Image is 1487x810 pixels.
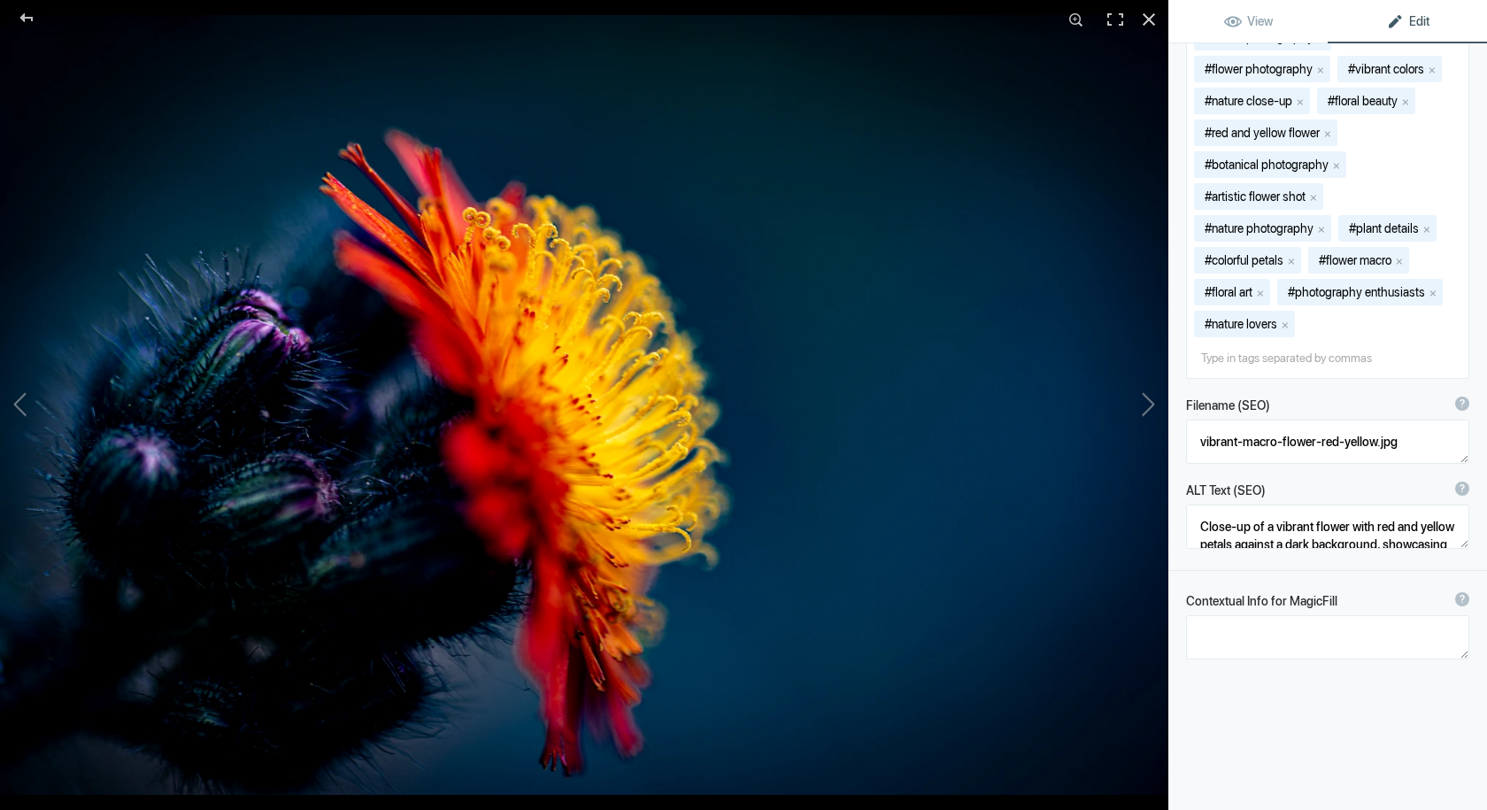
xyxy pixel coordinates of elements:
[1196,342,1460,374] input: Type in tags separated by commas
[1194,120,1337,146] mat-chip: #red and yellow flower
[1186,397,1270,414] b: Filename (SEO)
[1036,259,1168,551] button: Next (arrow right)
[1194,151,1346,178] mat-chip: #botanical photography
[1279,318,1291,330] button: x
[1386,14,1429,28] span: Edit
[1194,279,1270,305] mat-chip: #floral art
[1186,482,1266,499] b: ALT Text (SEO)
[1330,158,1343,171] button: x
[1421,222,1433,235] button: x
[1455,397,1469,411] div: ?
[1254,286,1267,298] button: x
[1338,215,1437,242] mat-chip: #plant details
[1277,279,1443,305] mat-chip: #photography enthusiasts
[1455,592,1469,606] div: ?
[1194,183,1323,210] mat-chip: #artistic flower shot
[1294,95,1306,107] button: x
[1399,95,1412,107] button: x
[1426,63,1438,75] button: x
[1337,56,1442,82] mat-chip: #vibrant colors
[1194,88,1310,114] mat-chip: #nature close-up
[1186,592,1337,610] b: Contextual Info for MagicFill
[1455,482,1469,496] div: ?
[1393,254,1406,266] button: x
[1194,247,1301,274] mat-chip: #colorful petals
[1224,14,1273,28] span: View
[1194,311,1295,337] mat-chip: #nature lovers
[1314,63,1327,75] button: x
[1307,190,1320,203] button: x
[1427,286,1439,298] button: x
[1315,222,1328,235] button: x
[1321,127,1334,139] button: x
[1194,56,1330,82] mat-chip: #flower photography
[1317,88,1415,114] mat-chip: #floral beauty
[1194,215,1331,242] mat-chip: #nature photography
[1308,247,1409,274] mat-chip: #flower macro
[1285,254,1298,266] button: x
[1315,31,1328,43] button: x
